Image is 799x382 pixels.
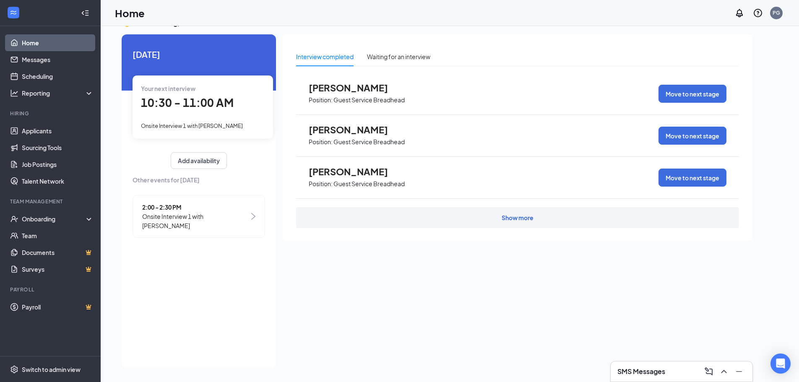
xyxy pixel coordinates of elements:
svg: Analysis [10,89,18,97]
a: SurveysCrown [22,261,94,278]
svg: Settings [10,365,18,374]
div: Team Management [10,198,92,205]
span: Your next interview [141,85,195,92]
a: DocumentsCrown [22,244,94,261]
svg: ChevronUp [719,366,729,377]
svg: ComposeMessage [704,366,714,377]
div: Interview completed [296,52,354,61]
a: Messages [22,51,94,68]
span: [PERSON_NAME] [309,124,401,135]
div: Switch to admin view [22,365,81,374]
button: Move to next stage [658,85,726,103]
div: Reporting [22,89,94,97]
button: Move to next stage [658,127,726,145]
a: Job Postings [22,156,94,173]
svg: Minimize [734,366,744,377]
a: Talent Network [22,173,94,190]
span: Other events for [DATE] [133,175,265,185]
div: Show more [502,213,534,222]
div: Hiring [10,110,92,117]
a: Sourcing Tools [22,139,94,156]
p: Position: [309,138,333,146]
span: [DATE] [133,48,265,61]
h3: SMS Messages [617,367,665,376]
span: 10:30 - 11:00 AM [141,96,234,109]
svg: UserCheck [10,215,18,223]
div: Open Intercom Messenger [770,353,791,374]
a: Applicants [22,122,94,139]
p: Guest Service Breadhead [333,96,405,104]
span: Onsite Interview 1 with [PERSON_NAME] [141,122,243,129]
h1: Home [115,6,145,20]
span: 2:00 - 2:30 PM [142,203,249,212]
div: Payroll [10,286,92,293]
p: Guest Service Breadhead [333,138,405,146]
a: Home [22,34,94,51]
a: PayrollCrown [22,299,94,315]
button: ChevronUp [717,365,731,378]
span: Onsite Interview 1 with [PERSON_NAME] [142,212,249,230]
svg: Collapse [81,9,89,17]
button: Add availability [171,152,227,169]
span: [PERSON_NAME] [309,166,401,177]
button: ComposeMessage [702,365,716,378]
span: [PERSON_NAME] [309,82,401,93]
button: Minimize [732,365,746,378]
div: Waiting for an interview [367,52,430,61]
a: Team [22,227,94,244]
a: Scheduling [22,68,94,85]
div: Onboarding [22,215,86,223]
p: Position: [309,180,333,188]
p: Guest Service Breadhead [333,180,405,188]
p: Position: [309,96,333,104]
button: Move to next stage [658,169,726,187]
svg: WorkstreamLogo [9,8,18,17]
